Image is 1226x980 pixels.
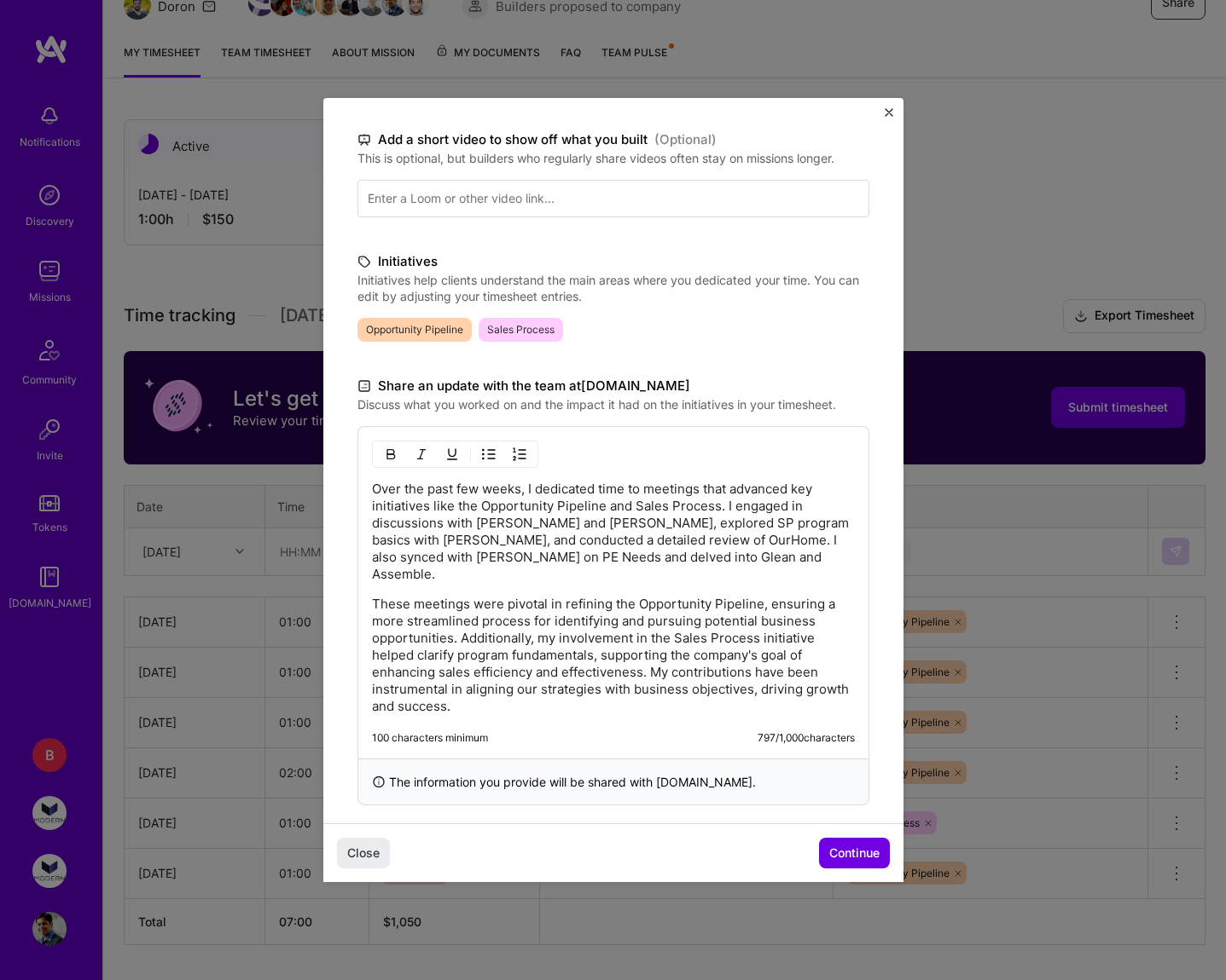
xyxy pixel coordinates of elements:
input: Enter a Loom or other video link... [357,180,869,217]
i: icon TagBlack [357,252,371,272]
img: OL [513,447,526,461]
img: Underline [445,447,459,461]
img: UL [482,447,496,461]
div: The information you provide will be shared with [DOMAIN_NAME] . [357,758,869,805]
span: (Optional) [654,130,717,150]
button: Close [885,108,893,126]
label: Initiatives [357,251,869,272]
p: Over the past few weeks, I dedicated time to meetings that advanced key initiatives like the Oppo... [372,481,855,583]
img: Bold [384,447,398,461]
div: 100 characters minimum [372,731,488,745]
span: Sales Process [479,318,563,342]
span: Close [347,845,380,862]
span: Continue [829,845,880,862]
label: Share an update with the team at [DOMAIN_NAME] [357,376,869,396]
label: This is optional, but builders who regularly share videos often stay on missions longer. [357,150,869,166]
i: icon TvBlack [357,130,371,150]
label: Initiatives help clients understand the main areas where you dedicated your time. You can edit by... [357,272,869,304]
label: Discuss what you worked on and the impact it had on the initiatives in your timesheet. [357,396,869,412]
span: Opportunity Pipeline [357,318,472,342]
img: Divider [470,444,471,464]
button: Close [337,838,390,868]
i: icon InfoBlack [372,773,386,791]
img: Italic [415,447,428,461]
button: Continue [819,838,890,868]
div: 797 / 1,000 characters [758,731,855,745]
p: These meetings were pivotal in refining the Opportunity Pipeline, ensuring a more streamlined pro... [372,596,855,715]
label: Add a short video to show off what you built [357,130,869,150]
i: icon DocumentBlack [357,377,371,396]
